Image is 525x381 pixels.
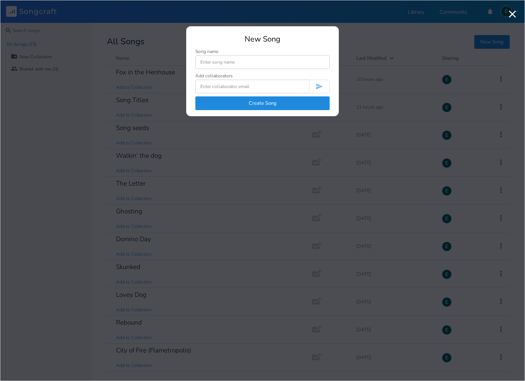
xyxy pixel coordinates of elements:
input: Enter song name [195,55,330,69]
button: Create Song [195,96,330,110]
button: Invite [309,80,330,93]
div: New Song [195,35,330,43]
div: Add collaborators [195,74,233,78]
div: Song name [195,49,330,54]
input: Enter collaborator email [195,80,309,93]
